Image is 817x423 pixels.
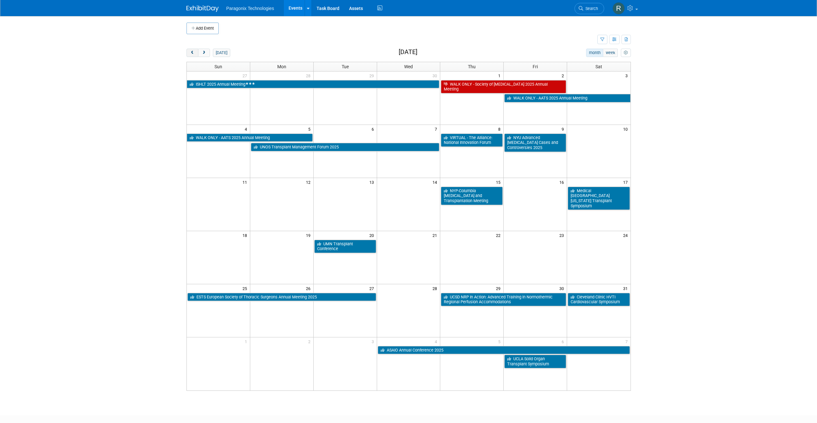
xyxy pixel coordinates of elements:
[498,71,503,80] span: 1
[622,125,631,133] span: 10
[242,71,250,80] span: 27
[186,49,198,57] button: prev
[504,94,630,102] a: WALK ONLY - AATS 2025 Annual Meeting
[251,143,440,151] a: UNOS Transplant Management Forum 2025
[533,64,538,69] span: Fri
[559,284,567,292] span: 30
[432,178,440,186] span: 14
[586,49,603,57] button: month
[559,178,567,186] span: 16
[187,293,376,301] a: ESTS European Society of Thoracic Surgeons Annual Meeting 2025
[314,240,376,253] a: UMN Transplant Conference
[583,6,598,11] span: Search
[624,51,628,55] i: Personalize Calendar
[432,71,440,80] span: 30
[468,64,476,69] span: Thu
[559,231,567,239] span: 23
[504,134,566,152] a: NYU Advanced [MEDICAL_DATA] Cases and Controversies 2025
[305,178,313,186] span: 12
[371,125,377,133] span: 6
[305,231,313,239] span: 19
[441,80,566,93] a: WALK ONLY - Society of [MEDICAL_DATA] 2025 Annual Meeting
[622,284,631,292] span: 31
[432,231,440,239] span: 21
[434,125,440,133] span: 7
[369,178,377,186] span: 13
[244,125,250,133] span: 4
[561,71,567,80] span: 2
[369,284,377,292] span: 27
[568,293,630,306] a: Cleveland Clinic HVTI Cardiovascular Symposium
[378,346,630,354] a: ASAIO Annual Conference 2025
[186,23,219,34] button: Add Event
[498,125,503,133] span: 8
[369,71,377,80] span: 29
[595,64,602,69] span: Sat
[613,2,625,14] img: Rachel Jenkins
[441,293,566,306] a: UCSD NRP In Action: Advanced Training in Normothermic Regional Perfusion Accommodations
[498,337,503,345] span: 5
[625,337,631,345] span: 7
[371,337,377,345] span: 3
[495,178,503,186] span: 15
[495,231,503,239] span: 22
[622,231,631,239] span: 24
[495,284,503,292] span: 29
[213,49,230,57] button: [DATE]
[187,80,440,89] a: ISHLT 2025 Annual Meeting
[242,284,250,292] span: 25
[575,3,604,14] a: Search
[504,355,566,368] a: UCLA Solid Organ Transplant Symposium
[305,284,313,292] span: 26
[342,64,349,69] span: Tue
[441,134,503,147] a: VIRTUAL - The Alliance: National Innovation Forum
[187,134,313,142] a: WALK ONLY - AATS 2025 Annual Meeting
[404,64,413,69] span: Wed
[308,337,313,345] span: 2
[214,64,222,69] span: Sun
[561,125,567,133] span: 9
[242,178,250,186] span: 11
[399,49,417,56] h2: [DATE]
[308,125,313,133] span: 5
[434,337,440,345] span: 4
[432,284,440,292] span: 28
[603,49,618,57] button: week
[226,6,274,11] span: Paragonix Technologies
[625,71,631,80] span: 3
[369,231,377,239] span: 20
[621,49,631,57] button: myCustomButton
[568,187,630,210] a: Medical [GEOGRAPHIC_DATA][US_STATE] Transplant Symposium
[441,187,503,205] a: NYP-Columbia [MEDICAL_DATA] and Transplantation Meeting
[244,337,250,345] span: 1
[622,178,631,186] span: 17
[242,231,250,239] span: 18
[198,49,210,57] button: next
[186,5,219,12] img: ExhibitDay
[305,71,313,80] span: 28
[277,64,286,69] span: Mon
[561,337,567,345] span: 6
